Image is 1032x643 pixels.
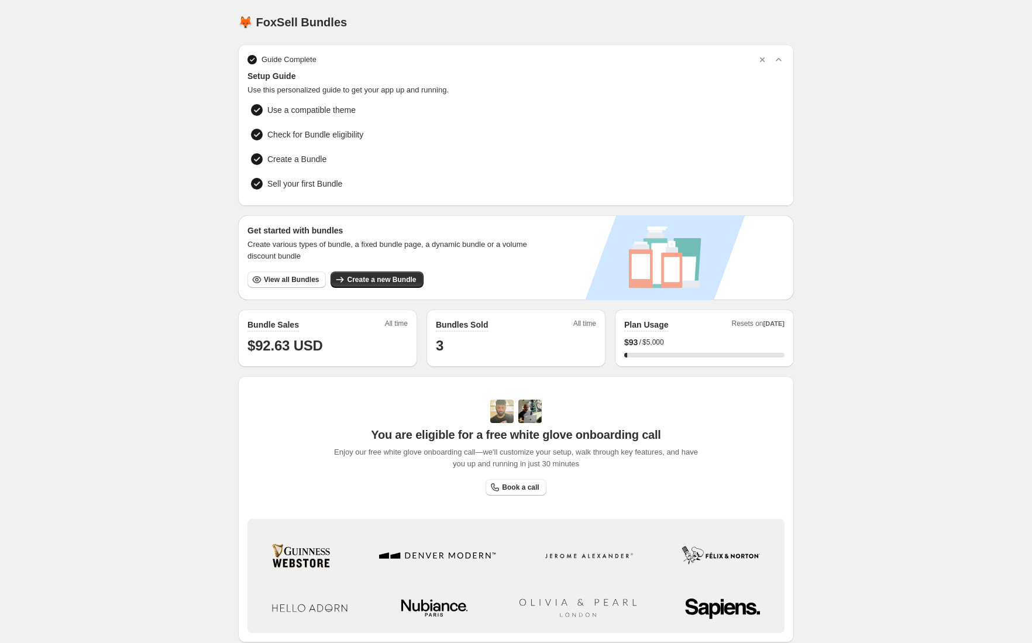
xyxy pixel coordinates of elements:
[331,271,423,288] button: Create a new Bundle
[247,336,408,355] h1: $92.63 USD
[518,400,542,423] img: Prakhar
[262,54,317,66] span: Guide Complete
[436,319,488,331] h2: Bundles Sold
[371,428,661,442] span: You are eligible for a free white glove onboarding call
[502,483,539,492] span: Book a call
[624,336,785,348] div: /
[247,319,299,331] h2: Bundle Sales
[642,338,664,347] span: $5,000
[264,275,319,284] span: View all Bundles
[328,446,704,470] span: Enjoy our free white glove onboarding call—we'll customize your setup, walk through key features,...
[247,225,538,236] h3: Get started with bundles
[267,129,363,140] span: Check for Bundle eligibility
[624,336,638,348] span: $ 93
[247,271,326,288] button: View all Bundles
[490,400,514,423] img: Adi
[247,239,538,262] span: Create various types of bundle, a fixed bundle page, a dynamic bundle or a volume discount bundle
[624,319,668,331] h2: Plan Usage
[347,275,416,284] span: Create a new Bundle
[247,84,785,96] span: Use this personalized guide to get your app up and running.
[267,153,326,165] span: Create a Bundle
[385,319,408,332] span: All time
[732,319,785,332] span: Resets on
[247,70,785,82] span: Setup Guide
[267,178,342,190] span: Sell your first Bundle
[238,15,347,29] h1: 🦊 FoxSell Bundles
[267,104,356,116] span: Use a compatible theme
[573,319,596,332] span: All time
[763,320,785,327] span: [DATE]
[436,336,596,355] h1: 3
[486,479,546,496] a: Book a call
